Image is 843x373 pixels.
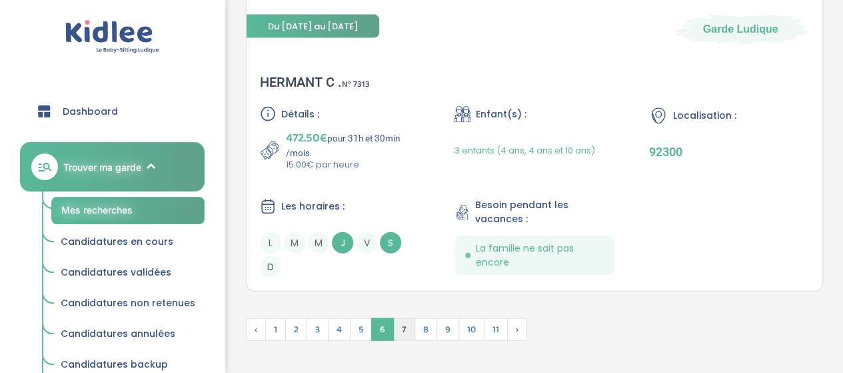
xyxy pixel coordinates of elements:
[476,242,604,270] span: La famille ne sait pas encore
[51,291,205,316] a: Candidatures non retenues
[61,266,171,279] span: Candidatures validées
[332,232,353,254] span: J
[247,15,379,38] span: Du [DATE] au [DATE]
[673,109,736,123] span: Localisation :
[286,129,420,158] p: pour 31h et 30min /mois
[281,107,319,121] span: Détails :
[436,318,459,341] span: 9
[307,318,329,341] span: 3
[380,232,401,254] span: S
[63,160,141,174] span: Trouver ma garde
[703,22,778,37] span: Garde Ludique
[284,232,305,254] span: M
[61,358,168,371] span: Candidatures backup
[649,145,809,159] p: 92300
[308,232,329,254] span: M
[286,129,327,147] span: 472.50€
[260,232,281,254] span: L
[260,256,281,278] span: D
[265,318,286,341] span: 1
[475,198,614,226] span: Besoin pendant les vacances :
[65,20,159,54] img: logo.svg
[393,318,415,341] span: 7
[342,77,370,91] span: N° 7313
[458,318,484,341] span: 10
[507,318,527,341] span: Suivant »
[415,318,437,341] span: 8
[281,200,345,214] span: Les horaires :
[51,230,205,255] a: Candidatures en cours
[61,327,175,340] span: Candidatures annulées
[61,204,133,216] span: Mes recherches
[356,232,377,254] span: V
[260,74,370,90] div: HERMANT C .
[350,318,372,341] span: 5
[476,107,526,121] span: Enfant(s) :
[61,235,173,248] span: Candidatures en cours
[484,318,508,341] span: 11
[63,105,118,119] span: Dashboard
[328,318,351,341] span: 4
[51,260,205,286] a: Candidatures validées
[20,142,205,192] a: Trouver ma garde
[61,296,195,310] span: Candidatures non retenues
[20,87,205,135] a: Dashboard
[285,318,307,341] span: 2
[371,318,394,341] span: 6
[246,318,266,341] span: ‹
[286,158,420,171] p: 15.00€ par heure
[51,322,205,347] a: Candidatures annulées
[454,144,595,157] span: 3 enfants (4 ans, 4 ans et 10 ans)
[51,197,205,224] a: Mes recherches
